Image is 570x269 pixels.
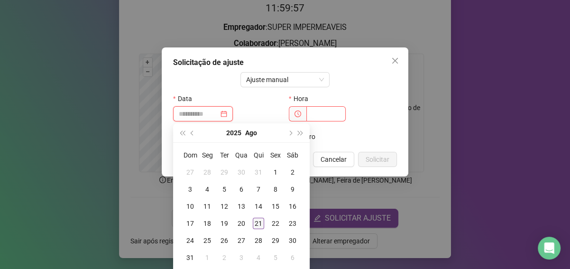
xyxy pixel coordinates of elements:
[294,111,301,117] span: clock-circle
[236,235,247,246] div: 27
[177,123,187,142] button: super-prev-year
[236,201,247,212] div: 13
[233,215,250,232] td: 2025-08-20
[219,184,230,195] div: 5
[199,232,216,249] td: 2025-08-25
[184,201,196,212] div: 10
[250,181,267,198] td: 2025-08-07
[285,123,295,142] button: next-year
[187,123,198,142] button: prev-year
[287,235,298,246] div: 30
[250,249,267,266] td: 2025-09-04
[387,53,403,68] button: Close
[184,252,196,263] div: 31
[250,147,267,164] th: Qui
[289,91,314,106] label: Hora
[267,147,284,164] th: Sex
[313,152,354,167] button: Cancelar
[284,181,301,198] td: 2025-08-09
[287,184,298,195] div: 9
[233,181,250,198] td: 2025-08-06
[245,123,257,142] button: month panel
[236,218,247,229] div: 20
[219,252,230,263] div: 2
[202,252,213,263] div: 1
[321,154,347,165] span: Cancelar
[202,184,213,195] div: 4
[219,218,230,229] div: 19
[233,198,250,215] td: 2025-08-13
[182,215,199,232] td: 2025-08-17
[184,218,196,229] div: 17
[216,232,233,249] td: 2025-08-26
[182,164,199,181] td: 2025-07-27
[270,201,281,212] div: 15
[267,249,284,266] td: 2025-09-05
[267,215,284,232] td: 2025-08-22
[538,237,561,260] div: Open Intercom Messenger
[199,181,216,198] td: 2025-08-04
[253,235,264,246] div: 28
[219,201,230,212] div: 12
[184,184,196,195] div: 3
[236,252,247,263] div: 3
[253,218,264,229] div: 21
[236,167,247,178] div: 30
[284,198,301,215] td: 2025-08-16
[284,164,301,181] td: 2025-08-02
[182,249,199,266] td: 2025-08-31
[250,232,267,249] td: 2025-08-28
[287,252,298,263] div: 6
[216,215,233,232] td: 2025-08-19
[226,123,241,142] button: year panel
[182,181,199,198] td: 2025-08-03
[184,167,196,178] div: 27
[358,152,397,167] button: Solicitar
[216,164,233,181] td: 2025-07-29
[216,181,233,198] td: 2025-08-05
[267,164,284,181] td: 2025-08-01
[250,164,267,181] td: 2025-07-31
[233,164,250,181] td: 2025-07-30
[182,232,199,249] td: 2025-08-24
[284,215,301,232] td: 2025-08-23
[270,235,281,246] div: 29
[287,167,298,178] div: 2
[216,249,233,266] td: 2025-09-02
[250,215,267,232] td: 2025-08-21
[284,232,301,249] td: 2025-08-30
[270,184,281,195] div: 8
[253,252,264,263] div: 4
[270,218,281,229] div: 22
[182,147,199,164] th: Dom
[233,249,250,266] td: 2025-09-03
[199,164,216,181] td: 2025-07-28
[253,184,264,195] div: 7
[246,73,324,87] span: Ajuste manual
[173,57,397,68] div: Solicitação de ajuste
[199,147,216,164] th: Seg
[270,167,281,178] div: 1
[216,198,233,215] td: 2025-08-12
[233,232,250,249] td: 2025-08-27
[295,123,306,142] button: super-next-year
[284,147,301,164] th: Sáb
[267,181,284,198] td: 2025-08-08
[199,249,216,266] td: 2025-09-01
[267,198,284,215] td: 2025-08-15
[202,167,213,178] div: 28
[284,249,301,266] td: 2025-09-06
[216,147,233,164] th: Ter
[391,57,399,65] span: close
[202,201,213,212] div: 11
[233,147,250,164] th: Qua
[199,198,216,215] td: 2025-08-11
[253,201,264,212] div: 14
[253,167,264,178] div: 31
[287,201,298,212] div: 16
[173,91,198,106] label: Data
[202,218,213,229] div: 18
[202,235,213,246] div: 25
[250,198,267,215] td: 2025-08-14
[219,235,230,246] div: 26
